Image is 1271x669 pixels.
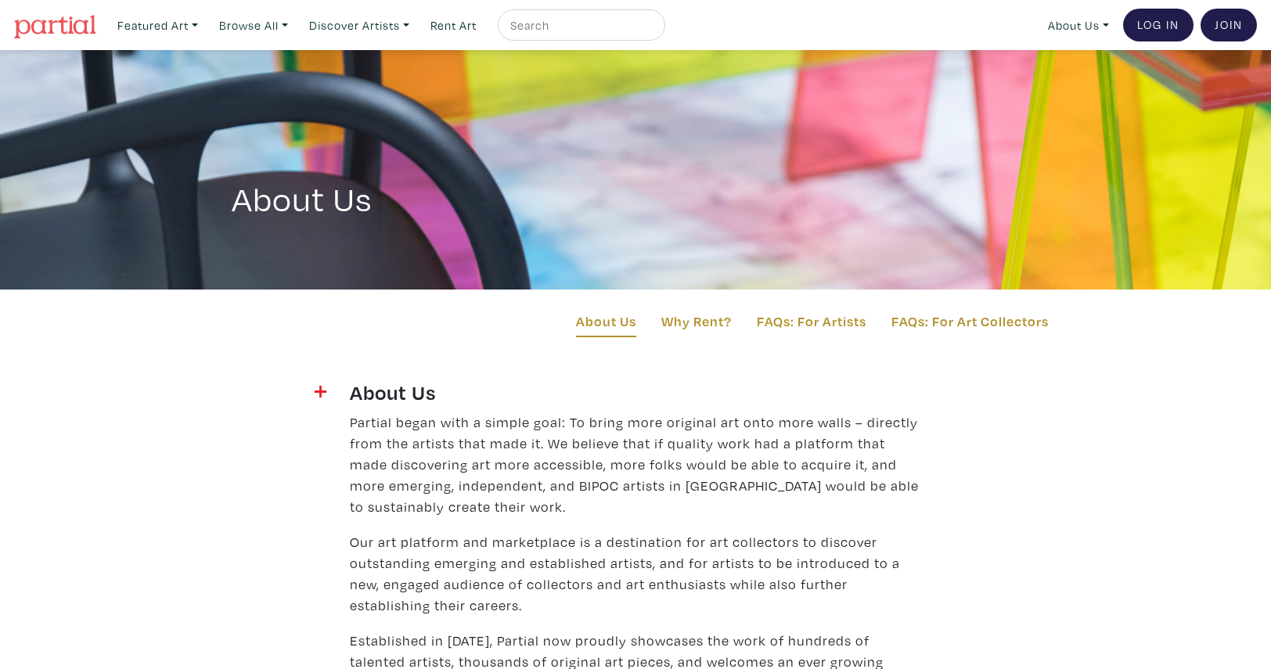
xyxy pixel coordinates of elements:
h4: About Us [350,379,921,405]
a: FAQs: For Art Collectors [891,311,1049,332]
a: Join [1201,9,1257,41]
img: plus.svg [315,386,326,397]
p: Our art platform and marketplace is a destination for art collectors to discover outstanding emer... [350,531,921,616]
a: Discover Artists [302,9,416,41]
a: Featured Art [110,9,205,41]
a: About Us [1041,9,1116,41]
a: About Us [576,311,636,337]
a: Log In [1123,9,1194,41]
input: Search [509,16,650,35]
h1: About Us [232,135,1039,219]
a: FAQs: For Artists [757,311,866,332]
a: Browse All [212,9,295,41]
a: Rent Art [423,9,484,41]
a: Why Rent? [661,311,732,332]
p: Partial began with a simple goal: To bring more original art onto more walls – directly from the ... [350,412,921,517]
